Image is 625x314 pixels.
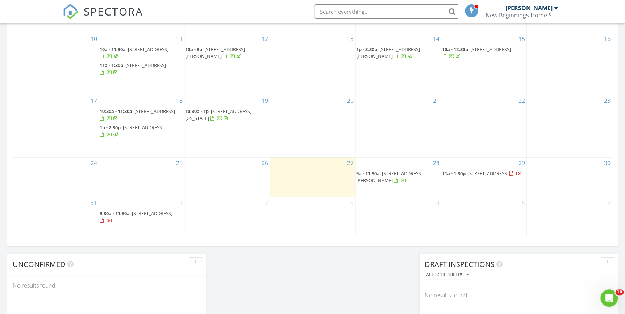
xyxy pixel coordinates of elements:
[526,157,612,197] td: Go to August 30, 2025
[442,170,522,177] a: 11a - 1:30p [STREET_ADDRESS]
[185,45,269,61] a: 10a - 3p [STREET_ADDRESS][PERSON_NAME]
[89,33,99,45] a: Go to August 10, 2025
[185,107,269,123] a: 10:30a - 1p [STREET_ADDRESS][US_STATE]
[431,157,441,169] a: Go to August 28, 2025
[356,46,420,59] a: 1p - 3:30p [STREET_ADDRESS][PERSON_NAME]
[441,95,526,157] td: Go to August 22, 2025
[441,197,526,237] td: Go to September 5, 2025
[426,272,469,277] div: All schedulers
[13,95,99,157] td: Go to August 17, 2025
[100,124,121,131] span: 1p - 2:30p
[526,33,612,95] td: Go to August 16, 2025
[425,270,470,280] button: All schedulers
[100,210,130,217] span: 9:30a - 11:30a
[356,170,422,184] a: 9a - 11:30a [STREET_ADDRESS][PERSON_NAME]
[185,108,251,121] span: [STREET_ADDRESS][US_STATE]
[355,157,441,197] td: Go to August 28, 2025
[13,157,99,197] td: Go to August 24, 2025
[89,95,99,106] a: Go to August 17, 2025
[99,33,184,95] td: Go to August 11, 2025
[356,169,440,185] a: 9a - 11:30a [STREET_ADDRESS][PERSON_NAME]
[425,259,495,269] span: Draft Inspections
[270,197,355,237] td: Go to September 3, 2025
[175,33,184,45] a: Go to August 11, 2025
[606,197,612,209] a: Go to September 6, 2025
[270,157,355,197] td: Go to August 27, 2025
[356,170,380,177] span: 9a - 11:30a
[517,95,526,106] a: Go to August 22, 2025
[442,46,468,53] span: 10a - 12:30p
[178,197,184,209] a: Go to September 1, 2025
[517,157,526,169] a: Go to August 29, 2025
[100,62,123,68] span: 11a - 1:30p
[260,95,270,106] a: Go to August 19, 2025
[526,95,612,157] td: Go to August 23, 2025
[7,275,206,295] div: No results found
[520,197,526,209] a: Go to September 5, 2025
[355,197,441,237] td: Go to September 4, 2025
[185,46,202,53] span: 10a - 3p
[100,46,168,59] a: 10a - 11:30a [STREET_ADDRESS]
[13,259,66,269] span: Unconfirmed
[356,45,440,61] a: 1p - 3:30p [STREET_ADDRESS][PERSON_NAME]
[89,157,99,169] a: Go to August 24, 2025
[603,157,612,169] a: Go to August 30, 2025
[175,95,184,106] a: Go to August 18, 2025
[419,285,618,305] div: No results found
[128,46,168,53] span: [STREET_ADDRESS]
[526,197,612,237] td: Go to September 6, 2025
[100,209,183,225] a: 9:30a - 11:30a [STREET_ADDRESS]
[600,289,618,307] iframe: Intercom live chat
[123,124,163,131] span: [STREET_ADDRESS]
[356,46,377,53] span: 1p - 3:30p
[100,210,172,223] a: 9:30a - 11:30a [STREET_ADDRESS]
[260,33,270,45] a: Go to August 12, 2025
[356,170,422,184] span: [STREET_ADDRESS][PERSON_NAME]
[346,157,355,169] a: Go to August 27, 2025
[184,33,270,95] td: Go to August 12, 2025
[314,4,459,19] input: Search everything...
[356,46,420,59] span: [STREET_ADDRESS][PERSON_NAME]
[441,157,526,197] td: Go to August 29, 2025
[125,62,166,68] span: [STREET_ADDRESS]
[184,197,270,237] td: Go to September 2, 2025
[99,157,184,197] td: Go to August 25, 2025
[615,289,624,295] span: 10
[100,107,183,123] a: 10:30a - 11:30a [STREET_ADDRESS]
[100,108,132,114] span: 10:30a - 11:30a
[270,33,355,95] td: Go to August 13, 2025
[442,170,465,177] span: 11a - 1:30p
[442,169,525,178] a: 11a - 1:30p [STREET_ADDRESS]
[442,45,525,61] a: 10a - 12:30p [STREET_ADDRESS]
[603,95,612,106] a: Go to August 23, 2025
[99,95,184,157] td: Go to August 18, 2025
[441,33,526,95] td: Go to August 15, 2025
[13,33,99,95] td: Go to August 10, 2025
[346,95,355,106] a: Go to August 20, 2025
[100,61,183,77] a: 11a - 1:30p [STREET_ADDRESS]
[431,33,441,45] a: Go to August 14, 2025
[100,123,183,139] a: 1p - 2:30p [STREET_ADDRESS]
[185,46,245,59] a: 10a - 3p [STREET_ADDRESS][PERSON_NAME]
[467,170,508,177] span: [STREET_ADDRESS]
[270,95,355,157] td: Go to August 20, 2025
[355,33,441,95] td: Go to August 14, 2025
[517,33,526,45] a: Go to August 15, 2025
[184,95,270,157] td: Go to August 19, 2025
[13,197,99,237] td: Go to August 31, 2025
[185,108,209,114] span: 10:30a - 1p
[100,62,166,75] a: 11a - 1:30p [STREET_ADDRESS]
[355,95,441,157] td: Go to August 21, 2025
[175,157,184,169] a: Go to August 25, 2025
[470,46,511,53] span: [STREET_ADDRESS]
[132,210,172,217] span: [STREET_ADDRESS]
[442,46,511,59] a: 10a - 12:30p [STREET_ADDRESS]
[99,197,184,237] td: Go to September 1, 2025
[134,108,175,114] span: [STREET_ADDRESS]
[185,46,245,59] span: [STREET_ADDRESS][PERSON_NAME]
[63,10,143,25] a: SPECTORA
[263,197,270,209] a: Go to September 2, 2025
[89,197,99,209] a: Go to August 31, 2025
[260,157,270,169] a: Go to August 26, 2025
[486,12,558,19] div: New Beginnings Home Services, LLC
